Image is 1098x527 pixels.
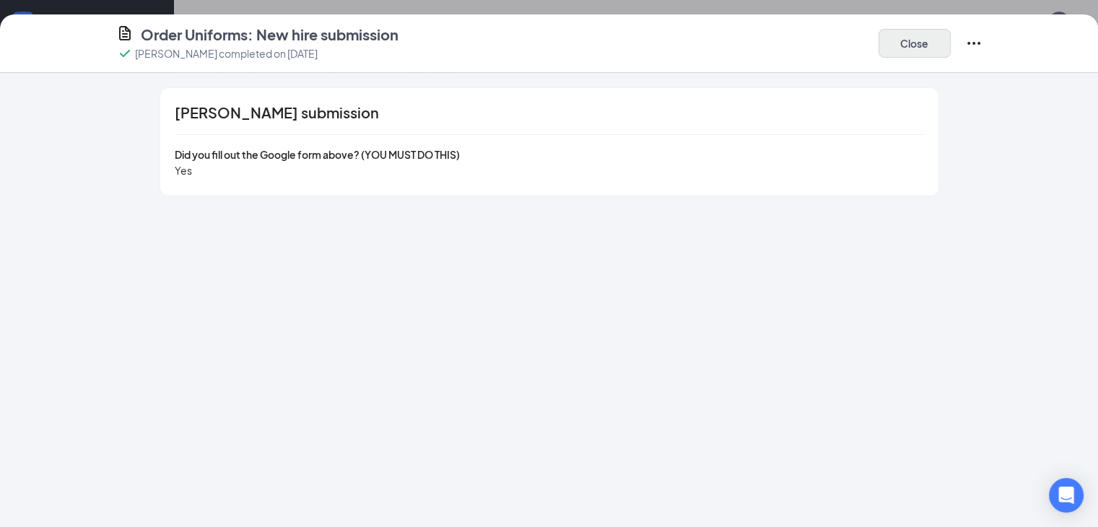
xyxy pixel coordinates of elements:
[965,35,982,52] svg: Ellipses
[175,164,192,177] span: Yes
[175,105,379,120] span: [PERSON_NAME] submission
[116,45,134,62] svg: Checkmark
[175,148,460,161] span: Did you fill out the Google form above? (YOU MUST DO THIS)
[879,29,951,58] button: Close
[135,46,318,61] p: [PERSON_NAME] completed on [DATE]
[1049,478,1084,513] div: Open Intercom Messenger
[141,25,398,45] h4: Order Uniforms: New hire submission
[116,25,134,42] svg: CustomFormIcon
